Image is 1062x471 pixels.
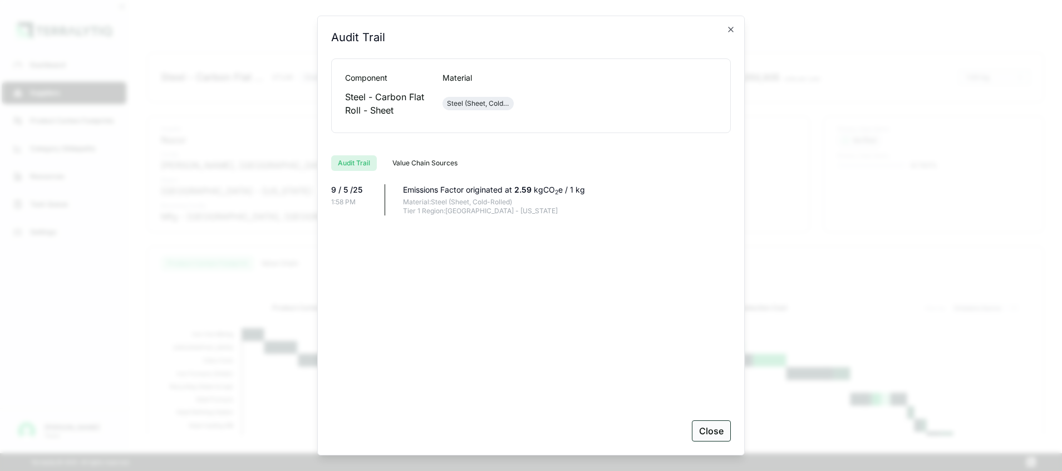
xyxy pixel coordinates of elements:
button: Value Chain Sources [386,155,464,171]
div: Component [345,72,425,84]
button: Audit Trail [331,155,377,171]
div: 1:58 PM [331,198,376,207]
h2: Audit Trail [331,30,385,45]
button: Close [692,420,731,441]
div: Material: Steel (Sheet, Cold-Rolled) [403,198,731,207]
div: Steel - Carbon Flat Roll - Sheet [345,90,425,117]
span: 2.59 [514,185,534,194]
div: Material [442,72,522,84]
div: Tier 1 Region: [GEOGRAPHIC_DATA] - [US_STATE] [403,207,731,215]
sub: 2 [555,189,558,196]
div: Steel (Sheet, Cold-Rolled) [447,99,509,108]
div: 9 / 5 /25 [331,184,376,195]
div: Emissions Factor originated at kgCO e / 1 kg [403,184,731,195]
div: RFI tabs [331,146,731,171]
